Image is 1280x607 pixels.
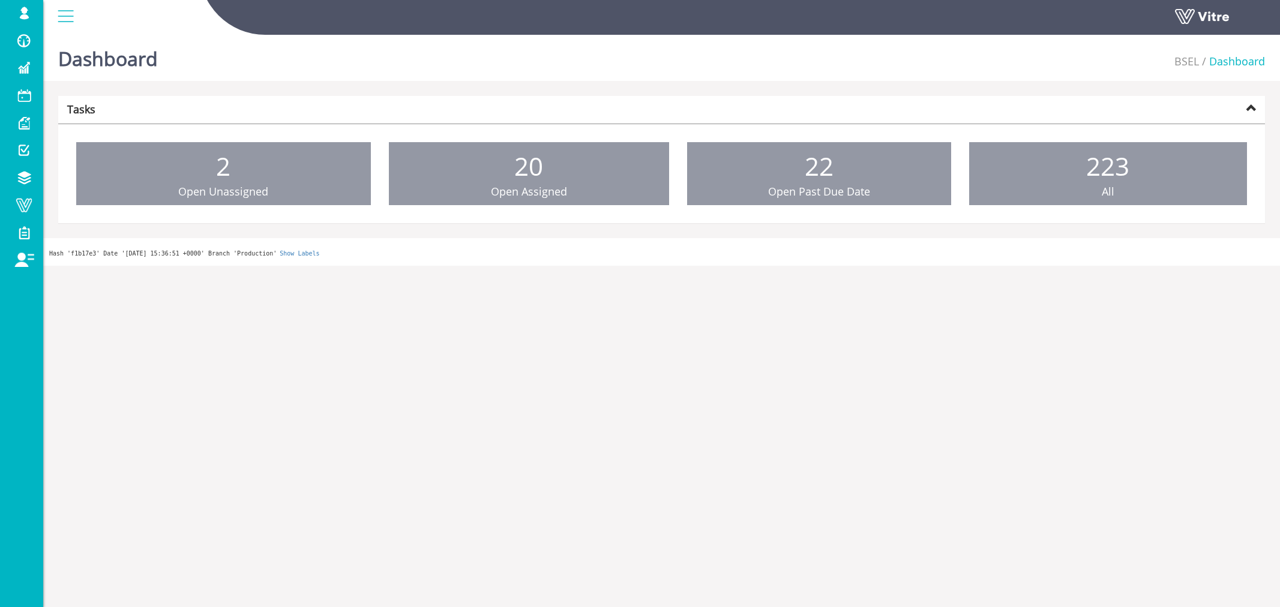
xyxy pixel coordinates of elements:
[514,149,543,183] span: 20
[216,149,230,183] span: 2
[491,184,567,199] span: Open Assigned
[805,149,834,183] span: 22
[1086,149,1129,183] span: 223
[76,142,371,206] a: 2 Open Unassigned
[178,184,268,199] span: Open Unassigned
[1174,54,1199,68] a: BSEL
[280,250,319,257] a: Show Labels
[389,142,670,206] a: 20 Open Assigned
[67,102,95,116] strong: Tasks
[58,30,158,81] h1: Dashboard
[1102,184,1114,199] span: All
[969,142,1248,206] a: 223 All
[768,184,870,199] span: Open Past Due Date
[687,142,951,206] a: 22 Open Past Due Date
[49,250,277,257] span: Hash 'f1b17e3' Date '[DATE] 15:36:51 +0000' Branch 'Production'
[1199,54,1265,70] li: Dashboard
